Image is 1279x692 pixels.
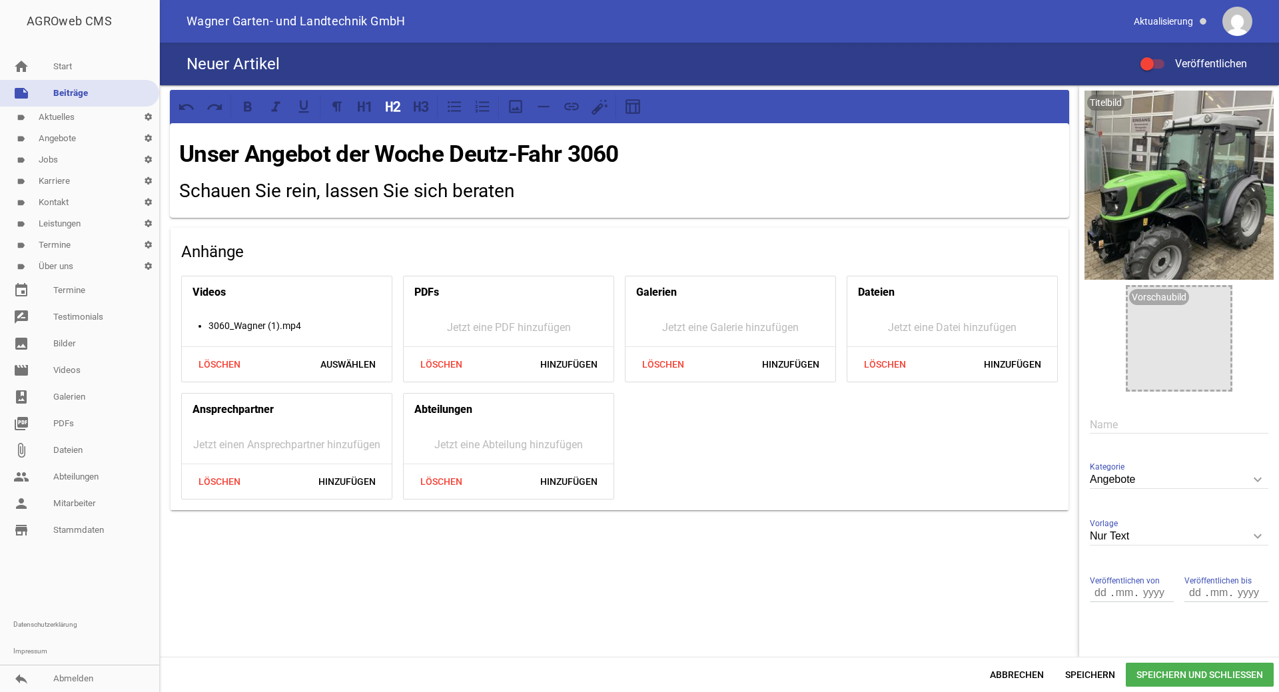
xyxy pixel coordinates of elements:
span: Löschen [187,470,251,494]
span: Veröffentlichen [1159,57,1247,70]
span: Hinzufügen [973,352,1052,376]
h4: Abteilungen [414,399,472,420]
i: photo_album [13,389,29,405]
span: Auswählen [310,352,386,376]
i: label [17,177,25,186]
input: dd [1090,584,1112,601]
span: Löschen [409,352,473,376]
i: settings [137,107,159,128]
div: Jetzt eine Galerie hinzufügen [626,308,835,346]
i: attach_file [13,442,29,458]
span: Löschen [187,352,251,376]
i: settings [137,149,159,171]
i: person [13,496,29,512]
li: 3060_Wagner (1).mp4 [209,318,392,334]
span: Abbrechen [979,663,1055,687]
i: label [17,135,25,143]
i: people [13,469,29,485]
i: settings [137,192,159,213]
input: dd [1184,584,1207,601]
div: Jetzt eine Abteilung hinzufügen [404,426,614,464]
h4: Galerien [636,282,677,303]
span: Löschen [409,470,473,494]
div: Vorschaubild [1129,289,1189,305]
div: Jetzt eine Datei hinzufügen [847,308,1057,346]
h4: PDFs [414,282,439,303]
input: yyyy [1231,584,1264,601]
input: mm [1207,584,1231,601]
i: image [13,336,29,352]
span: Löschen [631,352,695,376]
input: mm [1112,584,1136,601]
h4: Videos [193,282,226,303]
h4: Dateien [858,282,895,303]
i: settings [137,256,159,277]
i: label [17,198,25,207]
i: rate_review [13,309,29,325]
span: Löschen [853,352,917,376]
h4: Neuer Artikel [187,53,280,75]
strong: Unser Angebot der Woche Deutz-Fahr 3060 [179,141,619,168]
i: label [17,220,25,228]
h4: Anhänge [181,241,1058,262]
span: Wagner Garten- und Landtechnik GmbH [187,15,406,27]
span: Speichern und Schließen [1126,663,1274,687]
i: settings [137,213,159,234]
i: picture_as_pdf [13,416,29,432]
i: settings [137,128,159,149]
i: store_mall_directory [13,522,29,538]
span: Veröffentlichen von [1090,574,1160,587]
i: event [13,282,29,298]
i: note [13,85,29,101]
input: yyyy [1136,584,1170,601]
h4: Ansprechpartner [193,399,274,420]
i: label [17,241,25,250]
i: keyboard_arrow_down [1247,525,1268,547]
i: label [17,156,25,165]
i: keyboard_arrow_down [1247,469,1268,490]
span: Speichern [1055,663,1126,687]
span: Hinzufügen [308,470,386,494]
i: settings [137,234,159,256]
i: movie [13,362,29,378]
span: Hinzufügen [751,352,830,376]
div: Jetzt einen Ansprechpartner hinzufügen [182,426,392,464]
div: Jetzt eine PDF hinzufügen [404,308,614,346]
span: Hinzufügen [530,470,608,494]
span: Veröffentlichen bis [1184,574,1252,587]
i: home [13,59,29,75]
div: Titelbild [1087,95,1124,111]
h2: Schauen Sie rein, lassen Sie sich beraten [179,177,1060,205]
i: settings [137,171,159,192]
span: Hinzufügen [530,352,608,376]
i: reply [13,671,29,687]
i: label [17,262,25,271]
i: label [17,113,25,122]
